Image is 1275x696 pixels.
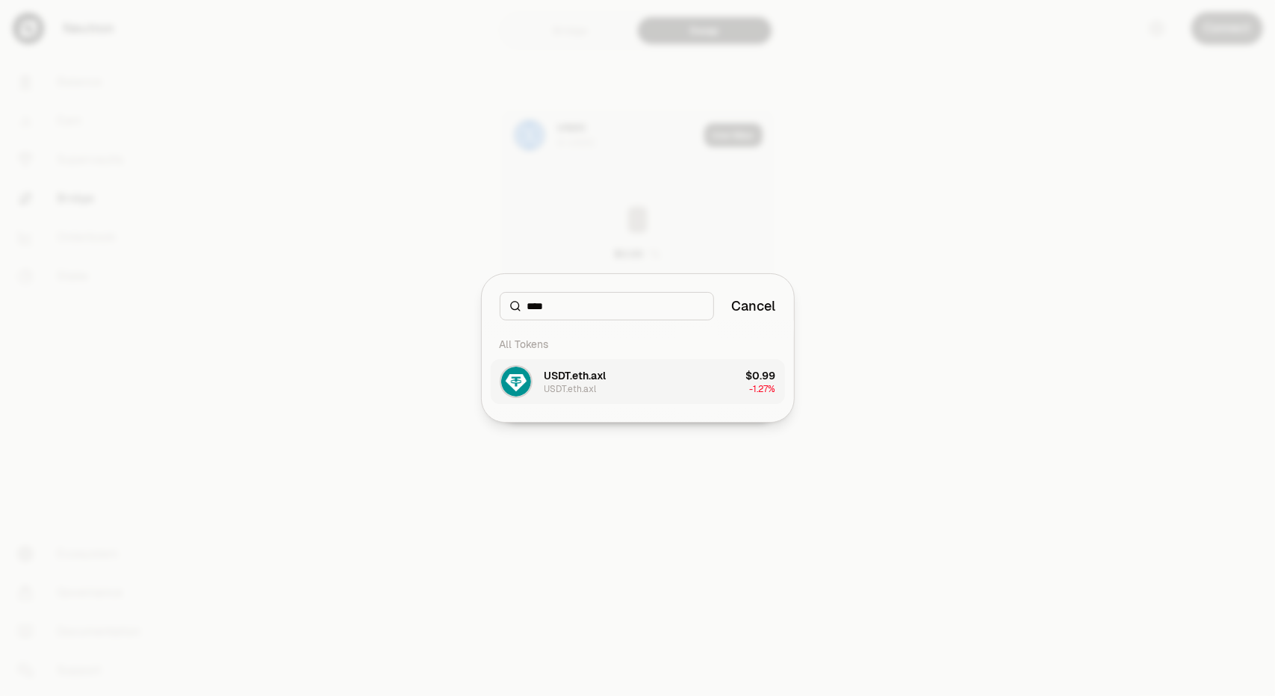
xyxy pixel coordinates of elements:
button: USDT.eth.axl LogoUSDT.eth.axlUSDT.eth.axl$0.99-1.27% [491,359,785,404]
div: $0.99 [746,368,776,383]
img: USDT.eth.axl Logo [501,367,531,397]
div: USDT.eth.axl [545,368,607,383]
div: USDT.eth.axl [545,383,597,395]
span: -1.27% [750,383,776,395]
button: Cancel [732,296,776,317]
div: All Tokens [491,329,785,359]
